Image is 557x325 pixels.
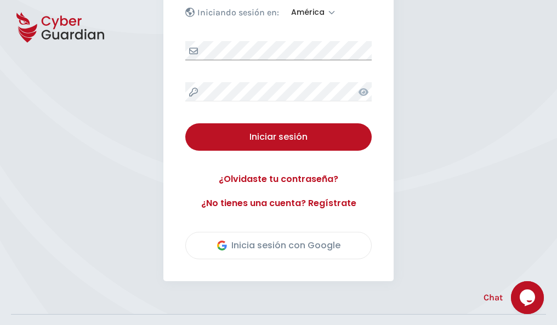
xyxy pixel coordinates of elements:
div: Iniciar sesión [194,130,363,144]
a: ¿No tienes una cuenta? Regístrate [185,197,372,210]
iframe: chat widget [511,281,546,314]
button: Iniciar sesión [185,123,372,151]
button: Inicia sesión con Google [185,232,372,259]
a: ¿Olvidaste tu contraseña? [185,173,372,186]
span: Chat [484,291,503,304]
div: Inicia sesión con Google [217,239,340,252]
